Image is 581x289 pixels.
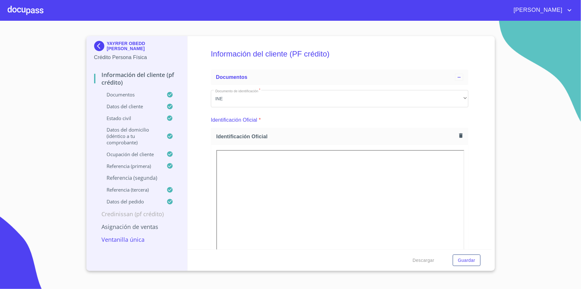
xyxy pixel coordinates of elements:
[94,41,107,51] img: Docupass spot blue
[94,71,180,86] p: Información del cliente (PF crédito)
[509,5,573,15] button: account of current user
[94,115,167,121] p: Estado Civil
[94,103,167,110] p: Datos del cliente
[211,41,468,67] h5: Información del cliente (PF crédito)
[211,70,468,85] div: Documentos
[94,210,180,218] p: Credinissan (PF crédito)
[458,256,475,264] span: Guardar
[211,90,468,107] div: INE
[216,74,247,80] span: Documentos
[216,133,457,140] span: Identificación Oficial
[453,255,480,266] button: Guardar
[94,151,167,157] p: Ocupación del Cliente
[94,41,180,54] div: YAYRFER OBEDD [PERSON_NAME]
[94,54,180,61] p: Crédito Persona Física
[94,163,167,169] p: Referencia (primera)
[413,256,434,264] span: Descargar
[94,186,167,193] p: Referencia (tercera)
[94,174,180,181] p: Referencia (segunda)
[509,5,566,15] span: [PERSON_NAME]
[94,126,167,146] p: Datos del domicilio (idéntico a tu comprobante)
[94,198,167,205] p: Datos del pedido
[211,116,257,124] p: Identificación Oficial
[410,255,437,266] button: Descargar
[107,41,180,51] p: YAYRFER OBEDD [PERSON_NAME]
[94,91,167,98] p: Documentos
[94,223,180,231] p: Asignación de Ventas
[94,236,180,243] p: Ventanilla única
